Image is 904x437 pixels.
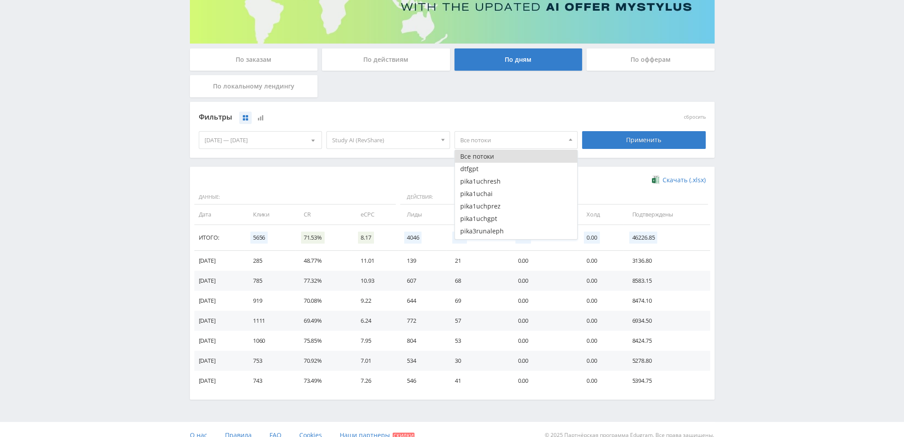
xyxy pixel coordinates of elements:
span: Финансы: [511,190,708,205]
td: 7.01 [352,351,398,371]
td: 8474.10 [623,291,710,311]
td: [DATE] [194,371,244,391]
span: 8.17 [358,232,374,244]
div: По заказам [190,48,318,71]
td: 0.00 [578,291,623,311]
td: 9.22 [352,291,398,311]
span: Study AI (RevShare) [332,132,436,148]
a: Скачать (.xlsx) [652,176,705,184]
img: xlsx [652,175,659,184]
td: 0.00 [578,371,623,391]
td: 0.00 [578,311,623,331]
td: 10.93 [352,271,398,291]
td: 753 [244,351,295,371]
button: dtfgpt [455,163,578,175]
td: 21 [446,251,509,271]
td: eCPC [352,204,398,225]
button: pika1uchresh [455,175,578,188]
td: 772 [398,311,446,331]
td: 0.00 [578,331,623,351]
td: 139 [398,251,446,271]
td: 0.00 [509,291,578,311]
td: 285 [244,251,295,271]
span: 339 [452,232,467,244]
td: 70.08% [295,291,352,311]
td: 804 [398,331,446,351]
td: 69.49% [295,311,352,331]
td: 77.32% [295,271,352,291]
span: 71.53% [301,232,325,244]
td: 48.77% [295,251,352,271]
td: Холд [578,204,623,225]
div: Применить [582,131,706,149]
td: Дата [194,204,244,225]
td: 70.92% [295,351,352,371]
div: Фильтры [199,111,578,124]
td: 5394.75 [623,371,710,391]
td: 607 [398,271,446,291]
td: 53 [446,331,509,351]
td: 0.00 [509,251,578,271]
td: Клики [244,204,295,225]
span: Действия: [400,190,507,205]
span: 46226.85 [629,232,657,244]
td: 785 [244,271,295,291]
button: pika1uchprez [455,200,578,212]
td: Продажи [446,204,509,225]
td: [DATE] [194,331,244,351]
span: 0.00 [584,232,599,244]
div: По действиям [322,48,450,71]
button: pika3runaleph [455,225,578,237]
td: 1060 [244,331,295,351]
td: 68 [446,271,509,291]
button: сбросить [684,114,706,120]
td: 57 [446,311,509,331]
td: 534 [398,351,446,371]
td: 0.00 [509,351,578,371]
div: По локальному лендингу [190,75,318,97]
div: По дням [454,48,583,71]
td: 0.00 [578,351,623,371]
span: 4046 [404,232,422,244]
td: 11.01 [352,251,398,271]
td: [DATE] [194,291,244,311]
td: Лиды [398,204,446,225]
button: Все потоки [455,150,578,163]
div: [DATE] — [DATE] [199,132,322,148]
span: Скачать (.xlsx) [663,176,706,184]
span: 5656 [250,232,268,244]
td: 0.00 [509,311,578,331]
td: 69 [446,291,509,311]
td: 75.85% [295,331,352,351]
td: 7.95 [352,331,398,351]
td: 41 [446,371,509,391]
td: 73.49% [295,371,352,391]
td: 0.00 [578,251,623,271]
td: CR [295,204,352,225]
td: 919 [244,291,295,311]
td: [DATE] [194,271,244,291]
button: pika3kling1 [455,237,578,250]
td: [DATE] [194,351,244,371]
button: pika1uchgpt [455,212,578,225]
td: [DATE] [194,251,244,271]
td: Итого: [194,225,244,251]
td: 7.26 [352,371,398,391]
td: 1111 [244,311,295,331]
td: 3136.80 [623,251,710,271]
button: pika1uchai [455,188,578,200]
td: 0.00 [509,331,578,351]
td: Подтверждены [623,204,710,225]
div: По офферам [587,48,715,71]
td: 6934.50 [623,311,710,331]
td: 546 [398,371,446,391]
span: Данные: [194,190,396,205]
td: 0.00 [509,271,578,291]
td: 0.00 [509,371,578,391]
td: 6.24 [352,311,398,331]
td: 8424.75 [623,331,710,351]
td: 5278.80 [623,351,710,371]
span: Все потоки [460,132,564,148]
td: 8583.15 [623,271,710,291]
td: 644 [398,291,446,311]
